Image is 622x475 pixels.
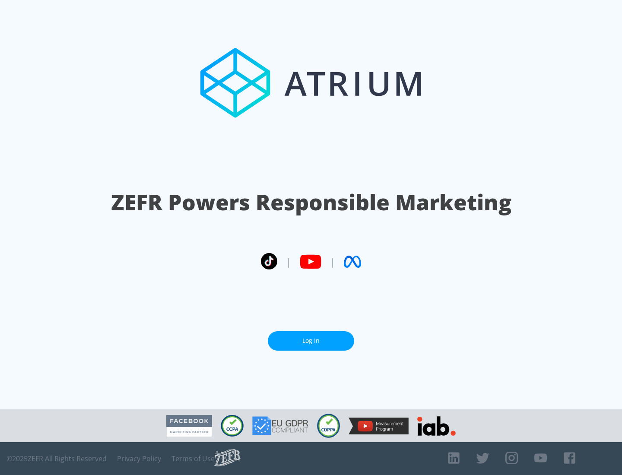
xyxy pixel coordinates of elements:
span: © 2025 ZEFR All Rights Reserved [6,454,107,463]
h1: ZEFR Powers Responsible Marketing [111,187,511,217]
a: Log In [268,331,354,351]
img: GDPR Compliant [252,416,308,435]
img: COPPA Compliant [317,414,340,438]
a: Privacy Policy [117,454,161,463]
img: IAB [417,416,456,436]
img: YouTube Measurement Program [349,418,409,434]
img: Facebook Marketing Partner [166,415,212,437]
a: Terms of Use [171,454,215,463]
img: CCPA Compliant [221,415,244,437]
span: | [330,255,335,268]
span: | [286,255,291,268]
